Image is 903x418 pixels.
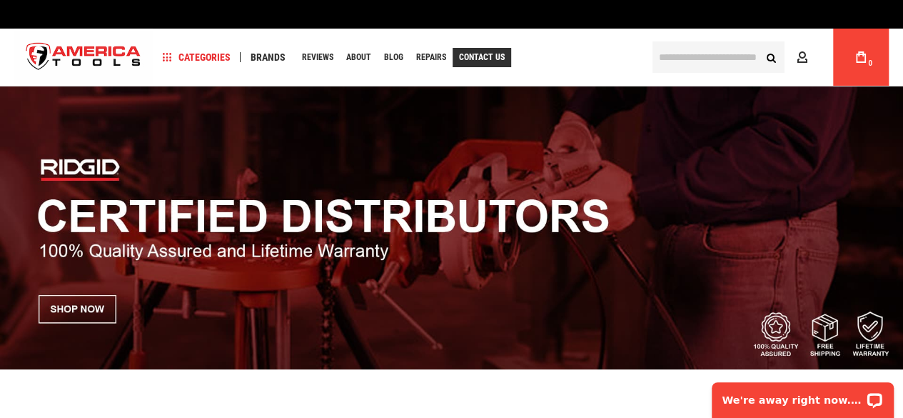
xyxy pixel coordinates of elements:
span: Reviews [302,53,333,61]
span: About [346,53,371,61]
span: Brands [251,52,286,62]
button: Search [757,44,785,71]
a: 0 [847,29,874,86]
img: America Tools [14,31,153,84]
a: Brands [244,48,292,67]
a: Reviews [296,48,340,67]
a: Contact Us [453,48,511,67]
a: Repairs [410,48,453,67]
a: About [340,48,378,67]
span: 0 [868,59,872,67]
span: Categories [162,52,231,62]
span: Blog [384,53,403,61]
span: Repairs [416,53,446,61]
iframe: LiveChat chat widget [702,373,903,418]
span: Contact Us [459,53,505,61]
a: Categories [156,48,237,67]
a: Blog [378,48,410,67]
a: store logo [14,31,153,84]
